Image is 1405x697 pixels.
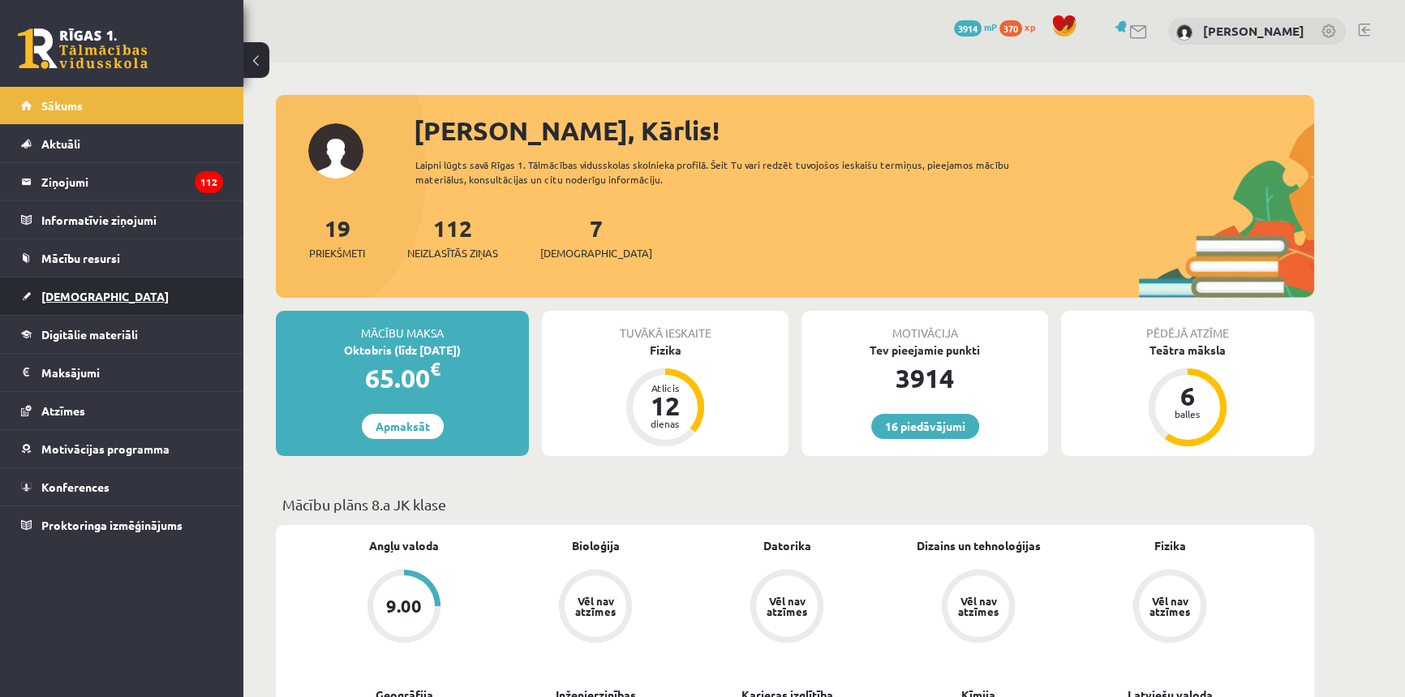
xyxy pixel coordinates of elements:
[282,493,1308,515] p: Mācību plāns 8.a JK klase
[414,111,1314,150] div: [PERSON_NAME], Kārlis!
[41,201,223,239] legend: Informatīvie ziņojumi
[801,311,1048,342] div: Motivācija
[542,342,788,359] div: Fizika
[572,537,620,554] a: Bioloģija
[540,245,652,261] span: [DEMOGRAPHIC_DATA]
[1074,570,1265,646] a: Vēl nav atzīmes
[41,354,223,391] legend: Maksājumi
[195,171,223,193] i: 112
[21,125,223,162] a: Aktuāli
[641,383,690,393] div: Atlicis
[386,597,422,615] div: 9.00
[1061,311,1314,342] div: Pēdējā atzīme
[801,359,1048,398] div: 3914
[691,570,883,646] a: Vēl nav atzīmes
[871,414,979,439] a: 16 piedāvājumi
[641,393,690,419] div: 12
[21,430,223,467] a: Motivācijas programma
[41,403,85,418] span: Atzīmes
[430,357,440,381] span: €
[41,289,169,303] span: [DEMOGRAPHIC_DATA]
[540,213,652,261] a: 7[DEMOGRAPHIC_DATA]
[500,570,691,646] a: Vēl nav atzīmes
[1061,342,1314,449] a: Teātra māksla 6 balles
[1203,23,1304,39] a: [PERSON_NAME]
[41,98,83,113] span: Sākums
[1147,596,1192,617] div: Vēl nav atzīmes
[883,570,1074,646] a: Vēl nav atzīmes
[21,87,223,124] a: Sākums
[21,316,223,353] a: Digitālie materiāli
[999,20,1022,37] span: 370
[1163,383,1212,409] div: 6
[1176,24,1192,41] img: Kārlis Bergs
[18,28,148,69] a: Rīgas 1. Tālmācības vidusskola
[41,480,110,494] span: Konferences
[21,506,223,544] a: Proktoringa izmēģinājums
[41,251,120,265] span: Mācību resursi
[369,537,439,554] a: Angļu valoda
[1025,20,1035,33] span: xp
[999,20,1043,33] a: 370 xp
[21,239,223,277] a: Mācību resursi
[276,359,529,398] div: 65.00
[917,537,1041,554] a: Dizains un tehnoloģijas
[21,468,223,506] a: Konferences
[309,213,365,261] a: 19Priekšmeti
[763,537,811,554] a: Datorika
[21,278,223,315] a: [DEMOGRAPHIC_DATA]
[573,596,618,617] div: Vēl nav atzīmes
[407,213,498,261] a: 112Neizlasītās ziņas
[415,157,1038,187] div: Laipni lūgts savā Rīgas 1. Tālmācības vidusskolas skolnieka profilā. Šeit Tu vari redzēt tuvojošo...
[542,311,788,342] div: Tuvākā ieskaite
[641,419,690,428] div: dienas
[41,136,80,151] span: Aktuāli
[954,20,997,33] a: 3914 mP
[21,392,223,429] a: Atzīmes
[362,414,444,439] a: Apmaksāt
[41,327,138,342] span: Digitālie materiāli
[276,342,529,359] div: Oktobris (līdz [DATE])
[21,201,223,239] a: Informatīvie ziņojumi
[1163,409,1212,419] div: balles
[956,596,1001,617] div: Vēl nav atzīmes
[21,354,223,391] a: Maksājumi
[41,441,170,456] span: Motivācijas programma
[1061,342,1314,359] div: Teātra māksla
[41,163,223,200] legend: Ziņojumi
[764,596,810,617] div: Vēl nav atzīmes
[801,342,1048,359] div: Tev pieejamie punkti
[407,245,498,261] span: Neizlasītās ziņas
[542,342,788,449] a: Fizika Atlicis 12 dienas
[41,518,183,532] span: Proktoringa izmēģinājums
[21,163,223,200] a: Ziņojumi112
[309,245,365,261] span: Priekšmeti
[276,311,529,342] div: Mācību maksa
[984,20,997,33] span: mP
[954,20,982,37] span: 3914
[308,570,500,646] a: 9.00
[1154,537,1186,554] a: Fizika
